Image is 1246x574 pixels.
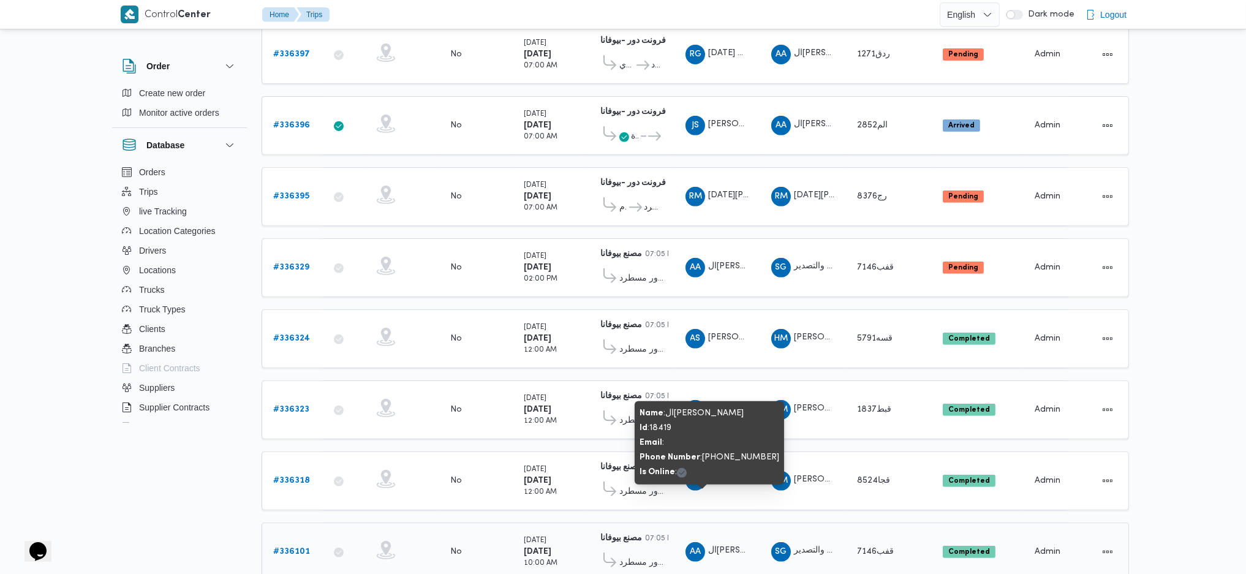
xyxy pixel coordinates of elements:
b: Completed [948,477,990,485]
span: AA [690,258,701,278]
small: 12:00 AM [524,418,557,425]
div: Alsaid Ahmad Alsaid Ibrahem [771,116,791,135]
b: # 336396 [273,121,310,129]
h3: Database [146,138,184,153]
button: Suppliers [117,378,242,398]
span: AS [690,329,701,349]
span: live Tracking [139,204,187,219]
div: No [450,546,462,557]
b: Arrived [948,122,975,129]
button: Trucks [117,280,242,300]
b: Pending [948,264,978,271]
b: Completed [948,335,990,342]
span: Admin [1035,548,1060,556]
b: Email [640,439,662,447]
span: فرونت دور مسطرد [619,485,663,499]
a: #336324 [273,331,310,346]
small: [DATE] [524,324,546,331]
b: [DATE] [524,548,551,556]
span: Trips [139,184,158,199]
b: Name [640,409,663,417]
b: فرونت دور -بيوفانا [600,37,666,45]
b: Pending [948,51,978,58]
span: ال[PERSON_NAME] [794,121,872,129]
span: Supplier Contracts [139,400,210,415]
button: Actions [1098,258,1117,278]
b: Completed [948,548,990,556]
button: Actions [1098,116,1117,135]
span: [PERSON_NAME] [PERSON_NAME] [708,334,850,342]
b: Id [640,424,648,432]
span: Admin [1035,50,1060,58]
span: Admin [1035,334,1060,342]
span: Completed [943,546,995,558]
span: فرونت دور مسطرد [619,414,663,428]
button: Order [122,59,237,74]
span: Devices [139,420,170,434]
small: 07:05 PM [645,322,678,329]
small: 07:05 PM [645,393,678,400]
small: [DATE] [524,537,546,544]
span: : [640,468,687,476]
span: JS [692,116,699,135]
span: شركة غريب جروب للاستيراد والتصدير [794,263,929,271]
span: HM [774,329,788,349]
span: [DATE][PERSON_NAME] [794,192,891,200]
span: فرونت دور مسطرد [619,342,663,357]
b: [DATE] [524,477,551,485]
span: Orders [139,165,165,179]
b: [DATE] [524,192,551,200]
iframe: chat widget [12,525,51,562]
span: قسم المعادي [619,58,635,73]
span: Location Categories [139,224,216,238]
span: فرونت دور مسطرد [651,58,663,73]
span: : ال[PERSON_NAME] [640,409,744,417]
span: فرونت دور مسطرد [619,556,663,570]
button: Location Categories [117,221,242,241]
b: مصنع بيوفانا [600,392,642,400]
small: [DATE] [524,40,546,47]
small: [DATE] [524,395,546,402]
span: Drivers [139,243,166,258]
button: live Tracking [117,202,242,221]
span: Branches [139,341,175,356]
b: [DATE] [524,50,551,58]
div: Jmal Sabr Alsaid Muhammad Abadalrahamun [685,116,705,135]
button: Locations [117,260,242,280]
div: No [450,49,462,60]
button: Create new order [117,83,242,103]
span: Admin [1035,263,1060,271]
span: [PERSON_NAME] [PERSON_NAME] [794,405,936,413]
div: Rmdhan Muhammad Muhammad Abadalamunam [771,187,791,206]
span: قبط1837 [857,406,891,414]
b: [DATE] [524,263,551,271]
b: # 336323 [273,406,309,414]
button: Actions [1098,329,1117,349]
small: 07:05 PM [645,535,678,542]
span: Client Contracts [139,361,200,376]
span: Trucks [139,282,164,297]
a: #336396 [273,118,310,133]
span: قجا8524 [857,477,890,485]
b: مصنع بيوفانا [600,463,642,471]
button: Truck Types [117,300,242,319]
button: Trips [296,7,330,22]
div: Database [112,162,247,428]
span: الم2852 [857,121,888,129]
span: ال[PERSON_NAME] [794,50,872,58]
span: AA [776,116,787,135]
span: Pending [943,262,984,274]
span: : [640,439,664,447]
button: Supplier Contracts [117,398,242,417]
div: No [450,120,462,131]
span: Completed [943,475,995,487]
b: فرونت دور -بيوفانا [600,179,666,187]
a: #336329 [273,260,309,275]
small: [DATE] [524,182,546,189]
span: SG [776,542,787,562]
span: شركة غريب جروب للاستيراد والتصدير [794,547,929,555]
a: #336397 [273,47,310,62]
button: Database [122,138,237,153]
